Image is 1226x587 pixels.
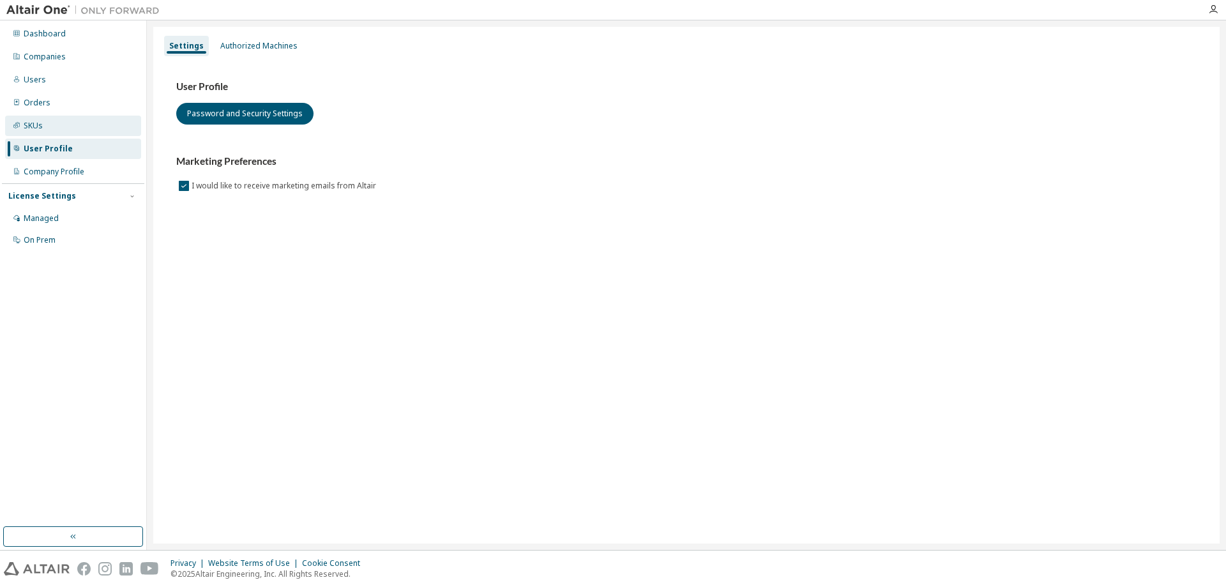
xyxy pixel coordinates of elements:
[170,558,208,568] div: Privacy
[8,191,76,201] div: License Settings
[24,213,59,224] div: Managed
[24,235,56,245] div: On Prem
[119,562,133,576] img: linkedin.svg
[24,167,84,177] div: Company Profile
[176,103,314,125] button: Password and Security Settings
[77,562,91,576] img: facebook.svg
[176,155,1197,168] h3: Marketing Preferences
[24,75,46,85] div: Users
[170,568,368,579] p: © 2025 Altair Engineering, Inc. All Rights Reserved.
[4,562,70,576] img: altair_logo.svg
[24,52,66,62] div: Companies
[24,144,73,154] div: User Profile
[140,562,159,576] img: youtube.svg
[6,4,166,17] img: Altair One
[192,178,379,194] label: I would like to receive marketing emails from Altair
[24,98,50,108] div: Orders
[24,29,66,39] div: Dashboard
[98,562,112,576] img: instagram.svg
[302,558,368,568] div: Cookie Consent
[220,41,298,51] div: Authorized Machines
[208,558,302,568] div: Website Terms of Use
[169,41,204,51] div: Settings
[24,121,43,131] div: SKUs
[176,80,1197,93] h3: User Profile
